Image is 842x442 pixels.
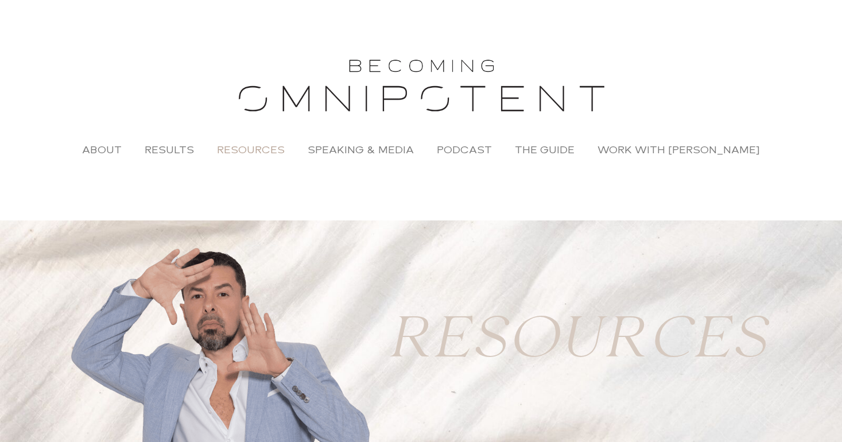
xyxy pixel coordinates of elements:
a: Work with [PERSON_NAME] [586,137,771,163]
nav: Menu [11,137,831,163]
a: Podcast [425,137,503,163]
a: Results [133,137,205,163]
a: The Guide [503,137,586,163]
a: Resources [205,137,296,163]
i: RESOURCES [386,293,767,391]
a: Speaking & Media [296,137,425,163]
a: About [71,137,133,163]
